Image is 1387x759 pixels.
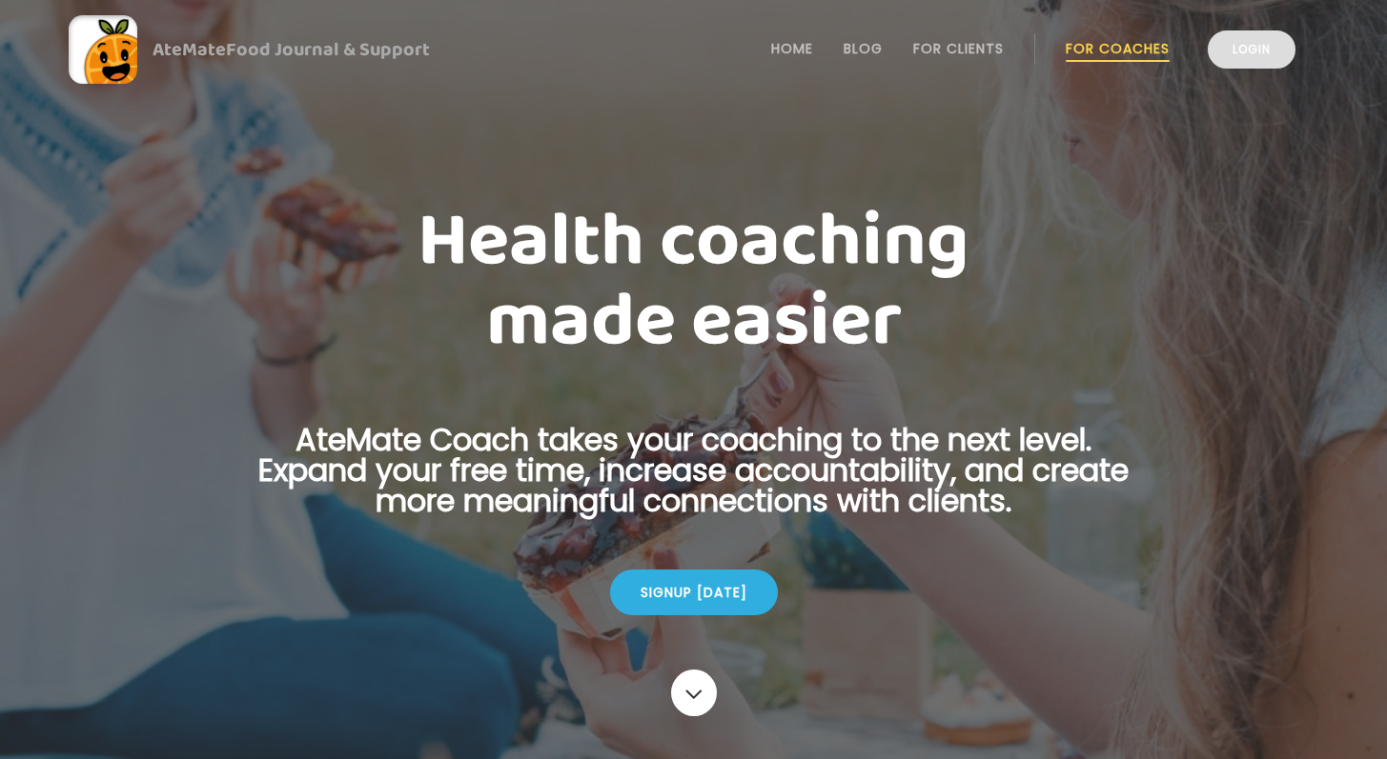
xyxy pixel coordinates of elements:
h1: Health coaching made easier [229,202,1159,362]
a: Home [771,41,813,56]
span: Food Journal & Support [226,34,430,65]
div: AteMate [137,34,430,65]
a: AteMateFood Journal & Support [69,15,1318,84]
div: Signup [DATE] [610,569,778,615]
a: For Coaches [1066,41,1170,56]
a: Blog [844,41,883,56]
a: Login [1208,30,1295,69]
a: For Clients [913,41,1004,56]
p: AteMate Coach takes your coaching to the next level. Expand your free time, increase accountabili... [229,425,1159,539]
